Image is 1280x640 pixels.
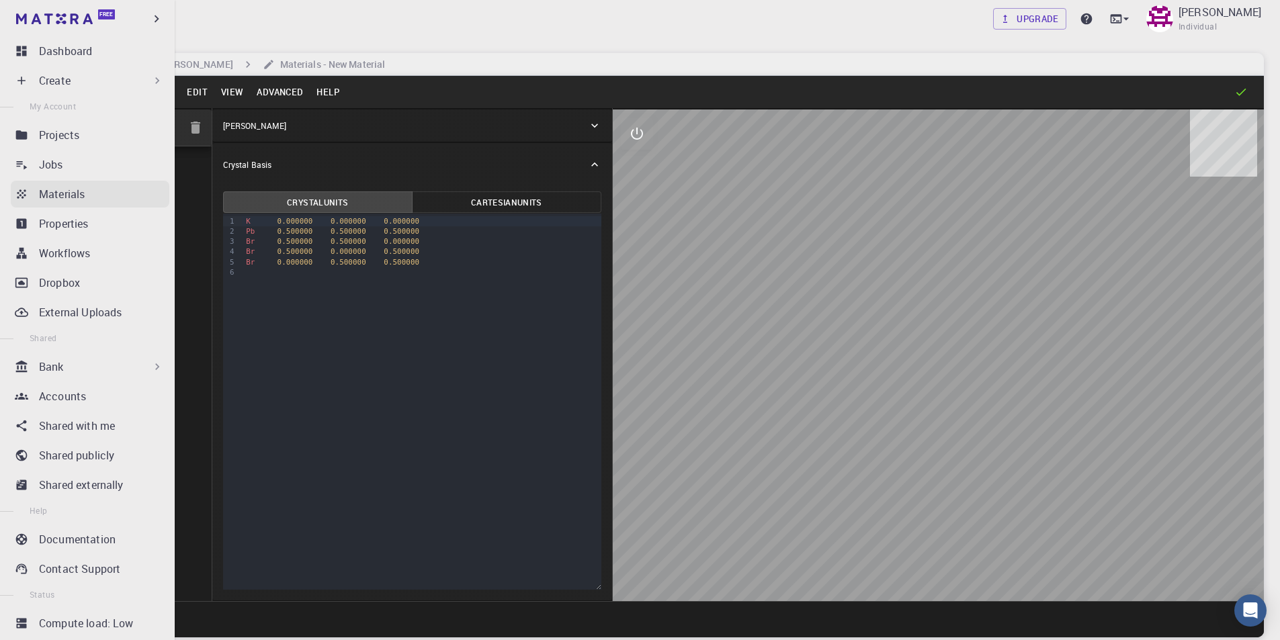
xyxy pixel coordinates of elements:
[39,304,122,320] p: External Uploads
[275,57,385,72] h6: Materials - New Material
[11,181,169,208] a: Materials
[11,67,169,94] div: Create
[30,505,48,516] span: Help
[412,191,601,213] button: CartesianUnits
[39,275,80,291] p: Dropbox
[278,217,313,226] span: 0.000000
[180,81,214,103] button: Edit
[223,267,237,277] div: 6
[223,120,286,132] p: [PERSON_NAME]
[39,156,63,173] p: Jobs
[223,236,237,246] div: 3
[11,526,169,553] a: Documentation
[11,210,169,237] a: Properties
[384,237,419,246] span: 0.000000
[39,245,90,261] p: Workflows
[39,73,71,89] p: Create
[67,57,388,72] nav: breadcrumb
[246,237,255,246] span: Br
[246,227,255,236] span: Pb
[223,191,413,213] button: CrystalUnits
[331,217,366,226] span: 0.000000
[246,258,255,267] span: Br
[1179,4,1261,20] p: [PERSON_NAME]
[223,226,237,236] div: 2
[214,81,251,103] button: View
[11,38,169,64] a: Dashboard
[212,143,612,186] div: Crystal Basis
[30,332,56,343] span: Shared
[39,43,92,59] p: Dashboard
[223,158,271,171] p: Crystal Basis
[39,615,134,631] p: Compute load: Low
[223,216,237,226] div: 1
[250,81,310,103] button: Advanced
[39,477,124,493] p: Shared externally
[223,246,237,257] div: 4
[39,388,86,404] p: Accounts
[11,412,169,439] a: Shared with me
[39,561,120,577] p: Contact Support
[278,258,313,267] span: 0.000000
[1146,5,1173,32] img: Taha Yusuf Kebapcı
[16,13,93,24] img: logo
[11,555,169,582] a: Contact Support
[39,127,79,143] p: Projects
[11,353,169,380] div: Bank
[384,258,419,267] span: 0.500000
[39,418,115,434] p: Shared with me
[11,471,169,498] a: Shared externally
[30,101,76,111] span: My Account
[246,217,251,226] span: K
[11,269,169,296] a: Dropbox
[11,122,169,148] a: Projects
[212,109,612,142] div: [PERSON_NAME]
[39,359,64,375] p: Bank
[39,216,89,232] p: Properties
[331,227,366,236] span: 0.500000
[384,217,419,226] span: 0.000000
[27,9,69,21] span: Destek
[331,258,366,267] span: 0.500000
[11,610,169,637] a: Compute load: Low
[223,257,237,267] div: 5
[1179,20,1217,34] span: Individual
[278,247,313,256] span: 0.500000
[154,57,232,72] h6: [PERSON_NAME]
[331,237,366,246] span: 0.500000
[39,531,116,547] p: Documentation
[11,240,169,267] a: Workflows
[993,8,1066,30] a: Upgrade
[310,81,346,103] button: Help
[278,237,313,246] span: 0.500000
[384,227,419,236] span: 0.500000
[384,247,419,256] span: 0.500000
[11,299,169,326] a: External Uploads
[278,227,313,236] span: 0.500000
[1234,594,1267,627] div: Open Intercom Messenger
[30,589,54,600] span: Status
[39,186,85,202] p: Materials
[39,447,114,463] p: Shared publicly
[11,151,169,178] a: Jobs
[331,247,366,256] span: 0.000000
[11,383,169,410] a: Accounts
[246,247,255,256] span: Br
[11,442,169,469] a: Shared publicly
